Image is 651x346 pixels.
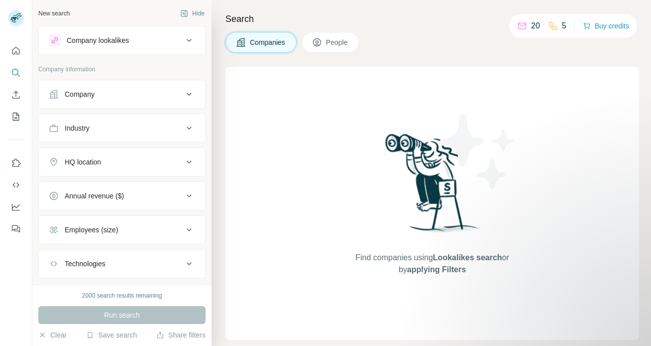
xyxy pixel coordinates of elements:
p: 5 [562,20,566,32]
span: People [326,37,349,47]
button: Quick start [8,42,24,60]
button: Industry [39,116,205,140]
span: Find companies using or by [352,252,512,276]
div: Employees (size) [65,225,118,235]
div: Company lookalikes [67,35,129,45]
button: Save search [86,330,137,340]
button: Search [8,64,24,82]
h4: Search [225,12,639,26]
button: Clear [38,330,67,340]
div: HQ location [65,157,101,167]
div: Company [65,89,95,99]
p: Company information [38,65,206,74]
img: Surfe Illustration - Stars [433,107,522,196]
button: Share filters [156,330,206,340]
div: Industry [65,123,90,133]
span: applying Filters [407,265,466,274]
p: 20 [531,20,540,32]
button: Use Surfe on LinkedIn [8,154,24,172]
span: Companies [250,37,286,47]
button: Hide [173,6,212,21]
button: HQ location [39,150,205,174]
div: Annual revenue ($) [65,191,124,201]
div: 2000 search results remaining [82,291,162,300]
button: Company lookalikes [39,28,205,52]
button: Company [39,82,205,106]
img: Surfe Illustration - Woman searching with binoculars [381,131,484,242]
button: Annual revenue ($) [39,184,205,208]
button: Buy credits [583,19,629,33]
span: Lookalikes search [433,253,502,262]
button: Technologies [39,252,205,276]
button: My lists [8,108,24,126]
button: Use Surfe API [8,176,24,194]
button: Feedback [8,220,24,238]
div: Technologies [65,259,106,269]
button: Employees (size) [39,218,205,242]
button: Enrich CSV [8,86,24,104]
div: New search [38,9,70,18]
button: Dashboard [8,198,24,216]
